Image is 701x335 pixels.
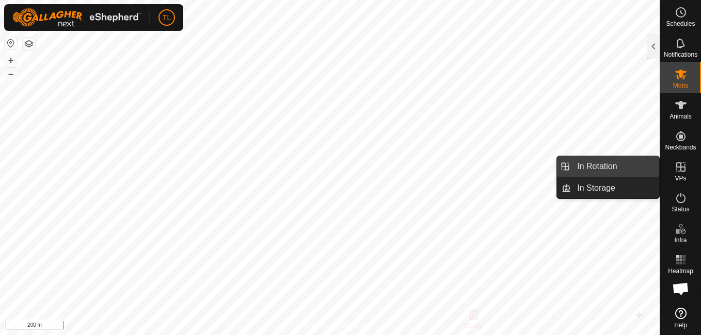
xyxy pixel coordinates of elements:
[670,113,692,120] span: Animals
[557,178,659,198] li: In Storage
[23,38,35,50] button: Map Layers
[675,175,686,181] span: VPs
[660,304,701,332] a: Help
[571,156,659,177] a: In Rotation
[666,21,695,27] span: Schedules
[673,82,688,89] span: Mobs
[577,182,615,194] span: In Storage
[5,54,17,66] button: +
[674,237,687,243] span: Infra
[672,206,689,212] span: Status
[577,160,617,173] span: In Rotation
[557,156,659,177] li: In Rotation
[289,322,328,331] a: Privacy Policy
[340,322,371,331] a: Contact Us
[665,144,696,150] span: Neckbands
[163,12,171,23] span: TL
[674,322,687,328] span: Help
[12,8,141,27] img: Gallagher Logo
[665,273,696,304] div: Open chat
[664,52,697,58] span: Notifications
[571,178,659,198] a: In Storage
[5,68,17,80] button: –
[668,268,693,274] span: Heatmap
[5,37,17,49] button: Reset Map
